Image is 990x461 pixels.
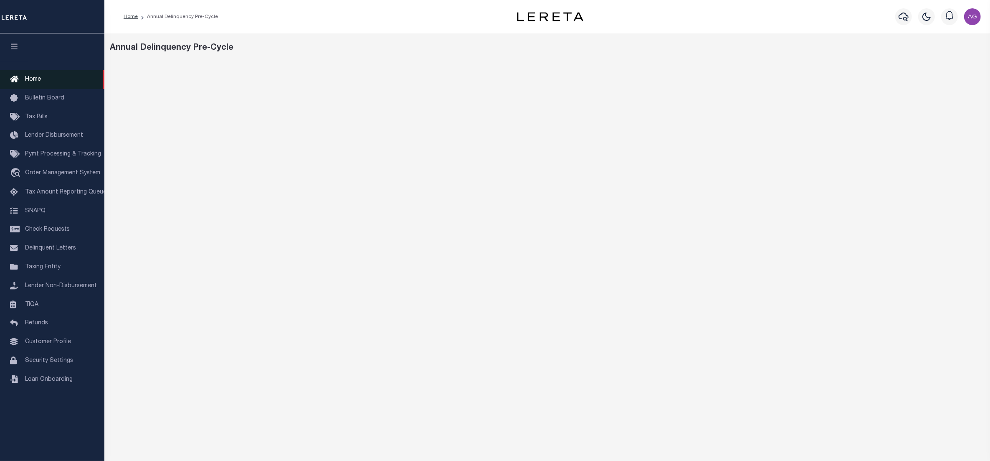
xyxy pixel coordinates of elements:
span: Customer Profile [25,339,71,345]
span: Lender Disbursement [25,132,83,138]
li: Annual Delinquency Pre-Cycle [138,13,218,20]
span: Loan Onboarding [25,377,73,382]
span: Lender Non-Disbursement [25,283,97,289]
span: Order Management System [25,170,100,176]
span: Tax Amount Reporting Queue [25,189,106,195]
span: Bulletin Board [25,95,64,101]
span: Check Requests [25,227,70,232]
img: logo-dark.svg [517,12,584,21]
span: Taxing Entity [25,264,61,270]
span: Home [25,76,41,82]
span: Pymt Processing & Tracking [25,151,101,157]
img: svg+xml;base64,PHN2ZyB4bWxucz0iaHR0cDovL3d3dy53My5vcmcvMjAwMC9zdmciIHBvaW50ZXItZXZlbnRzPSJub25lIi... [964,8,981,25]
span: Refunds [25,320,48,326]
div: Annual Delinquency Pre-Cycle [110,42,985,54]
span: SNAPQ [25,208,46,214]
a: Home [124,14,138,19]
i: travel_explore [10,168,23,179]
span: TIQA [25,301,38,307]
span: Delinquent Letters [25,245,76,251]
span: Tax Bills [25,114,48,120]
span: Security Settings [25,358,73,364]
